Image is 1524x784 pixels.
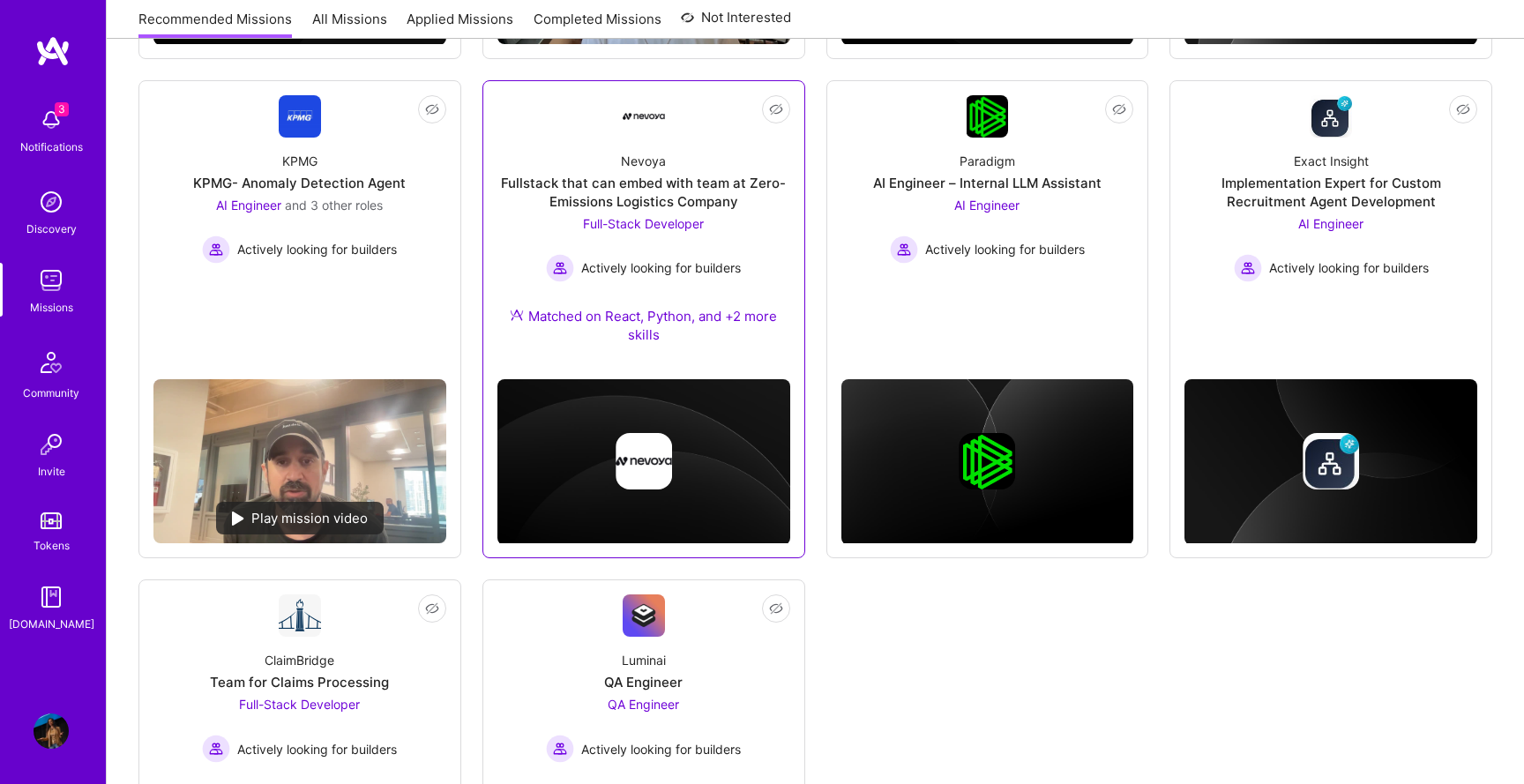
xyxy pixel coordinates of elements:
img: Actively looking for builders [546,735,574,763]
i: icon EyeClosed [425,102,439,116]
a: Company LogoNevoyaFullstack that can embed with team at Zero-Emissions Logistics CompanyFull-Stac... [497,95,790,365]
img: play [232,511,244,526]
a: Applied Missions [407,10,513,39]
a: Recommended Missions [138,10,292,39]
i: icon EyeClosed [769,102,783,116]
span: Actively looking for builders [1269,258,1429,277]
div: Community [23,384,79,402]
span: Actively looking for builders [581,740,741,758]
div: QA Engineer [604,673,683,691]
span: 3 [55,102,69,116]
div: KPMG [282,152,317,170]
div: Fullstack that can embed with team at Zero-Emissions Logistics Company [497,174,790,211]
img: cover [1184,379,1477,545]
img: Company Logo [623,594,665,637]
div: Discovery [26,220,77,238]
img: Company logo [1303,433,1359,489]
img: Company Logo [279,95,321,138]
div: ClaimBridge [265,651,334,669]
img: Company logo [616,433,672,489]
img: Actively looking for builders [202,235,230,264]
img: Invite [34,427,69,462]
img: logo [35,35,71,67]
img: bell [34,102,69,138]
span: Actively looking for builders [581,258,741,277]
div: Exact Insight [1294,152,1369,170]
div: Luminai [622,651,666,669]
span: and 3 other roles [285,198,383,213]
a: All Missions [312,10,387,39]
i: icon EyeClosed [1456,102,1470,116]
img: Company Logo [623,95,665,138]
div: KPMG- Anomaly Detection Agent [193,174,406,192]
div: Team for Claims Processing [210,673,389,691]
img: Actively looking for builders [890,235,918,264]
a: Company LogoKPMGKPMG- Anomaly Detection AgentAI Engineer and 3 other rolesActively looking for bu... [153,95,446,365]
span: AI Engineer [216,198,281,213]
img: Actively looking for builders [546,254,574,282]
img: discovery [34,184,69,220]
span: Full-Stack Developer [583,216,704,231]
img: cover [841,379,1134,545]
span: QA Engineer [608,697,679,712]
span: AI Engineer [1298,216,1363,231]
img: Actively looking for builders [202,735,230,763]
i: icon EyeClosed [1112,102,1126,116]
span: Actively looking for builders [237,740,397,758]
div: Invite [38,462,65,481]
img: Actively looking for builders [1234,254,1262,282]
a: Completed Missions [534,10,661,39]
div: Notifications [20,138,83,156]
span: AI Engineer [954,198,1020,213]
a: User Avatar [29,713,73,749]
img: User Avatar [34,713,69,749]
img: Ateam Purple Icon [510,308,524,322]
img: Community [30,341,72,384]
img: guide book [34,579,69,615]
img: Company Logo [967,95,1008,138]
a: Company LogoParadigmAI Engineer – Internal LLM AssistantAI Engineer Actively looking for builders... [841,95,1134,312]
span: Actively looking for builders [925,240,1085,258]
i: icon EyeClosed [425,601,439,616]
img: No Mission [153,379,446,544]
div: Implementation Expert for Custom Recruitment Agent Development [1184,174,1477,211]
div: Missions [30,298,73,317]
img: Company Logo [279,594,321,637]
a: Not Interested [681,7,791,39]
div: AI Engineer – Internal LLM Assistant [873,174,1102,192]
a: Company LogoExact InsightImplementation Expert for Custom Recruitment Agent DevelopmentAI Enginee... [1184,95,1477,312]
img: Company logo [959,433,1015,489]
img: teamwork [34,263,69,298]
div: Tokens [34,536,70,555]
div: Play mission video [216,502,384,534]
div: Paradigm [960,152,1015,170]
i: icon EyeClosed [769,601,783,616]
img: tokens [41,512,62,529]
span: Actively looking for builders [237,240,397,258]
div: Nevoya [621,152,666,170]
span: Full-Stack Developer [239,697,360,712]
div: Matched on React, Python, and +2 more skills [497,307,790,344]
img: Company Logo [1310,95,1352,138]
img: cover [497,379,790,545]
div: [DOMAIN_NAME] [9,615,94,633]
